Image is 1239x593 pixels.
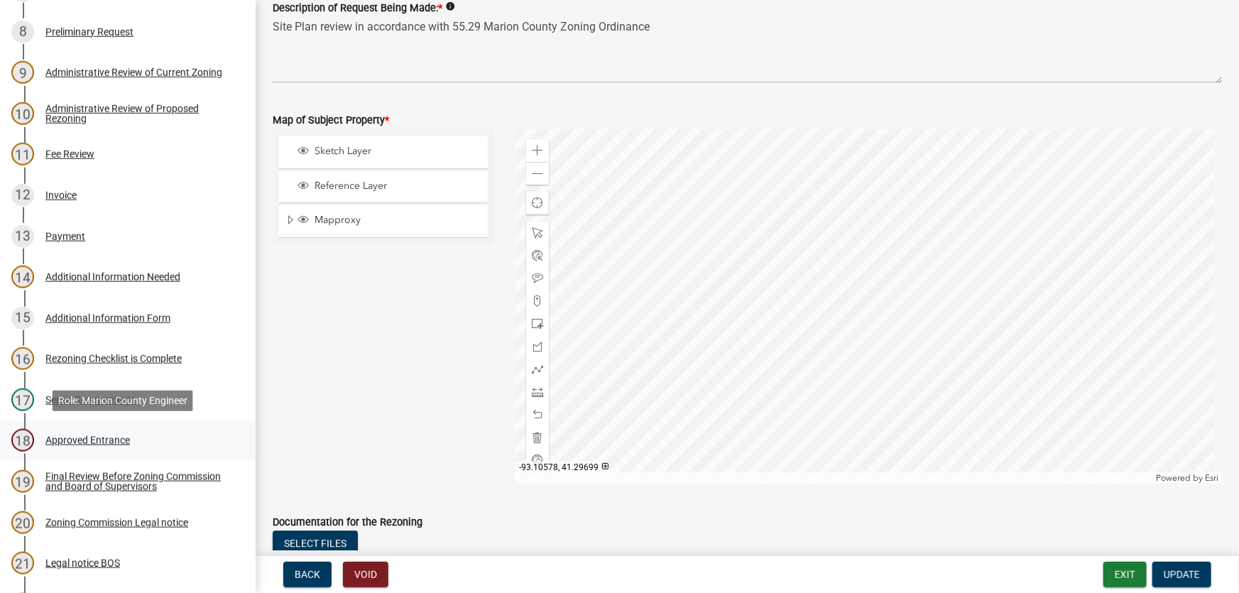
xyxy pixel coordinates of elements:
div: Role: Marion County Engineer [53,391,193,411]
div: Rezoning Checklist is Complete [45,354,182,364]
div: Find my location [526,192,549,214]
button: Select files [273,531,358,556]
div: Administrative Review of Proposed Rezoning [45,104,233,124]
div: Invoice [45,190,77,200]
span: Back [295,569,320,580]
i: info [445,1,455,11]
div: Administrative Review of Current Zoning [45,67,222,77]
div: Preliminary Request [45,27,133,37]
div: 13 [11,225,34,248]
div: Fee Review [45,149,94,159]
div: Powered by [1152,472,1222,484]
span: Mapproxy [311,214,483,227]
div: Final Review Before Zoning Commission and Board of Supervisors [45,472,233,491]
div: Zoning Commission Legal notice [45,518,188,528]
span: Update [1164,569,1200,580]
li: Sketch Layer [279,136,488,168]
div: 14 [11,266,34,288]
div: Zoom out [526,162,549,185]
div: 12 [11,184,34,207]
div: 21 [11,552,34,575]
li: Reference Layer [279,171,488,203]
label: Documentation for the Rezoning [273,518,422,528]
div: 10 [11,102,34,125]
div: Mapproxy [295,214,483,228]
div: 8 [11,21,34,43]
span: Reference Layer [311,180,483,192]
button: Void [343,562,388,587]
div: 11 [11,143,34,165]
div: 20 [11,511,34,534]
div: Zoom in [526,139,549,162]
div: 19 [11,470,34,493]
button: Back [283,562,332,587]
div: 15 [11,307,34,330]
ul: Layer List [278,133,489,241]
span: Sketch Layer [311,145,483,158]
div: Septic Requirements [45,395,136,405]
div: Payment [45,232,85,241]
div: Reference Layer [295,180,483,194]
div: 17 [11,388,34,411]
div: 16 [11,347,34,370]
div: Sketch Layer [295,145,483,159]
a: Esri [1205,473,1218,483]
div: Additional Information Form [45,313,170,323]
span: Expand [285,214,295,229]
div: Legal notice BOS [45,558,120,568]
li: Mapproxy [279,205,488,238]
div: Approved Entrance [45,435,130,445]
div: 18 [11,429,34,452]
label: Map of Subject Property [273,116,389,126]
button: Update [1152,562,1211,587]
label: Description of Request Being Made: [273,4,442,13]
div: 9 [11,61,34,84]
button: Exit [1103,562,1147,587]
div: Additional Information Needed [45,272,180,282]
